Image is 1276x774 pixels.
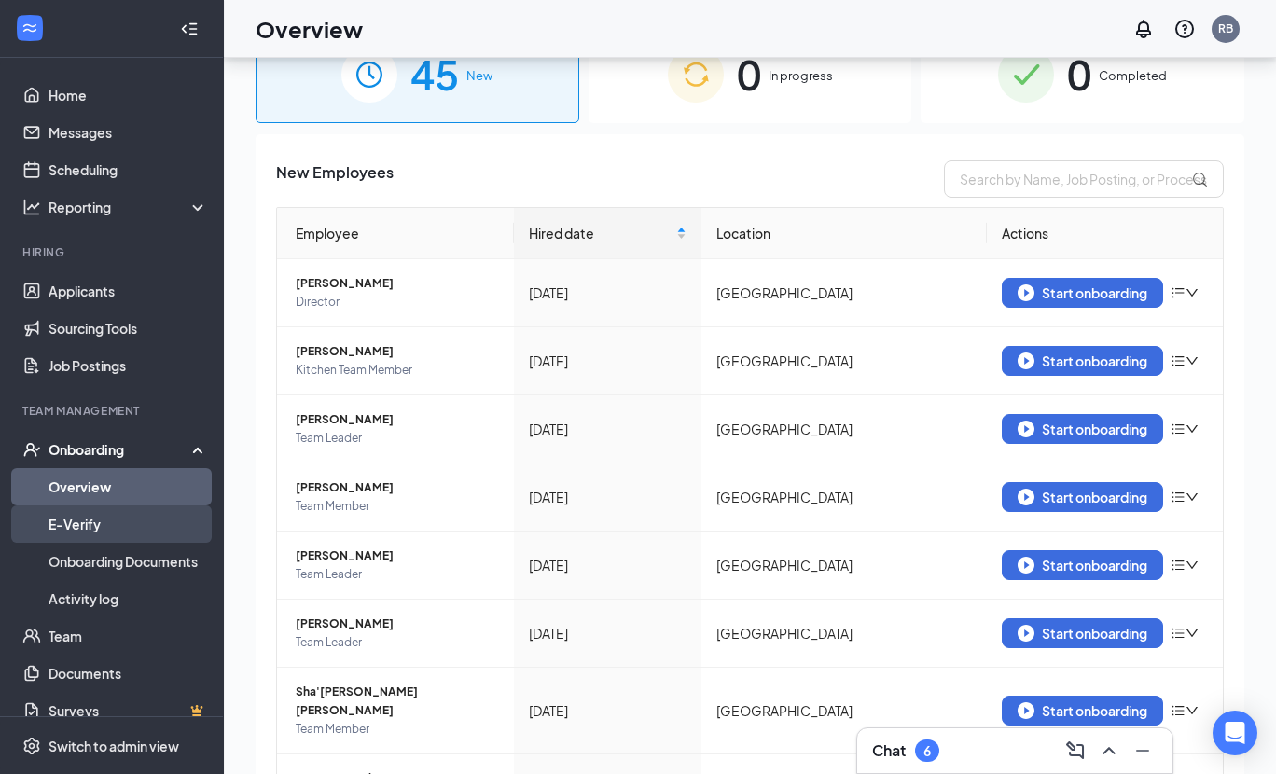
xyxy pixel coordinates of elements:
[1002,346,1163,376] button: Start onboarding
[1171,558,1186,573] span: bars
[529,623,687,643] div: [DATE]
[1018,352,1147,369] div: Start onboarding
[1018,421,1147,437] div: Start onboarding
[944,160,1224,198] input: Search by Name, Job Posting, or Process
[49,737,179,755] div: Switch to admin view
[1018,702,1147,719] div: Start onboarding
[701,600,987,668] td: [GEOGRAPHIC_DATA]
[22,403,204,419] div: Team Management
[1018,625,1147,642] div: Start onboarding
[701,532,987,600] td: [GEOGRAPHIC_DATA]
[410,42,459,106] span: 45
[987,208,1224,259] th: Actions
[923,743,931,759] div: 6
[22,440,41,459] svg: UserCheck
[296,633,499,652] span: Team Leader
[529,700,687,721] div: [DATE]
[1171,703,1186,718] span: bars
[49,468,208,505] a: Overview
[466,66,492,85] span: New
[529,283,687,303] div: [DATE]
[21,19,39,37] svg: WorkstreamLogo
[1171,626,1186,641] span: bars
[22,244,204,260] div: Hiring
[1173,18,1196,40] svg: QuestionInfo
[1186,422,1199,435] span: down
[1002,482,1163,512] button: Start onboarding
[49,543,208,580] a: Onboarding Documents
[296,546,499,565] span: [PERSON_NAME]
[701,463,987,532] td: [GEOGRAPHIC_DATA]
[1018,284,1147,301] div: Start onboarding
[1002,414,1163,444] button: Start onboarding
[277,208,514,259] th: Employee
[296,478,499,497] span: [PERSON_NAME]
[49,347,208,384] a: Job Postings
[1186,559,1199,572] span: down
[296,683,499,720] span: Sha'[PERSON_NAME] [PERSON_NAME]
[296,615,499,633] span: [PERSON_NAME]
[296,293,499,311] span: Director
[296,565,499,584] span: Team Leader
[1186,491,1199,504] span: down
[737,42,761,106] span: 0
[296,274,499,293] span: [PERSON_NAME]
[1132,18,1155,40] svg: Notifications
[529,351,687,371] div: [DATE]
[1213,711,1257,755] div: Open Intercom Messenger
[49,692,208,729] a: SurveysCrown
[1002,696,1163,726] button: Start onboarding
[1186,704,1199,717] span: down
[276,160,394,198] span: New Employees
[49,617,208,655] a: Team
[296,410,499,429] span: [PERSON_NAME]
[701,259,987,327] td: [GEOGRAPHIC_DATA]
[296,720,499,739] span: Team Member
[22,737,41,755] svg: Settings
[1186,627,1199,640] span: down
[296,361,499,380] span: Kitchen Team Member
[1094,736,1124,766] button: ChevronUp
[180,20,199,38] svg: Collapse
[529,555,687,575] div: [DATE]
[872,740,906,761] h3: Chat
[49,655,208,692] a: Documents
[529,487,687,507] div: [DATE]
[49,151,208,188] a: Scheduling
[49,272,208,310] a: Applicants
[701,395,987,463] td: [GEOGRAPHIC_DATA]
[1018,557,1147,574] div: Start onboarding
[1002,618,1163,648] button: Start onboarding
[1128,736,1158,766] button: Minimize
[1131,739,1154,762] svg: Minimize
[1171,490,1186,504] span: bars
[1064,739,1087,762] svg: ComposeMessage
[1171,353,1186,368] span: bars
[49,198,209,216] div: Reporting
[1186,354,1199,367] span: down
[701,668,987,754] td: [GEOGRAPHIC_DATA]
[1018,489,1147,505] div: Start onboarding
[49,505,208,543] a: E-Verify
[296,429,499,448] span: Team Leader
[1002,550,1163,580] button: Start onboarding
[49,310,208,347] a: Sourcing Tools
[1002,278,1163,308] button: Start onboarding
[1061,736,1090,766] button: ComposeMessage
[1186,286,1199,299] span: down
[296,497,499,516] span: Team Member
[1218,21,1233,36] div: RB
[1171,422,1186,436] span: bars
[1171,285,1186,300] span: bars
[1067,42,1091,106] span: 0
[49,76,208,114] a: Home
[256,13,363,45] h1: Overview
[529,223,673,243] span: Hired date
[769,66,833,85] span: In progress
[22,198,41,216] svg: Analysis
[1098,739,1120,762] svg: ChevronUp
[701,208,987,259] th: Location
[529,419,687,439] div: [DATE]
[701,327,987,395] td: [GEOGRAPHIC_DATA]
[49,114,208,151] a: Messages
